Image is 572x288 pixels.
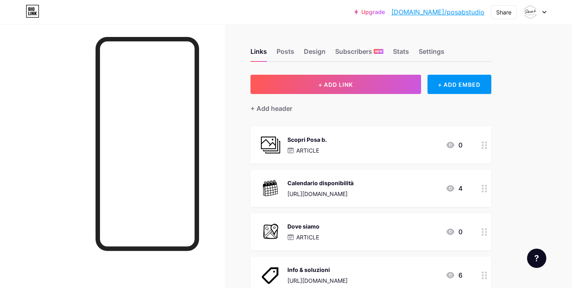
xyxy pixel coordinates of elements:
img: Dove siamo [260,221,281,242]
div: 0 [446,140,462,150]
div: 6 [446,270,462,280]
img: Scopri Posa b. [260,135,281,155]
span: NEW [375,49,383,54]
div: [URL][DOMAIN_NAME] [287,276,348,285]
div: + ADD EMBED [427,75,491,94]
div: Calendario disponibilità [287,179,354,187]
div: 0 [446,227,462,237]
div: Subscribers [335,47,383,61]
a: Upgrade [354,9,385,15]
div: Links [250,47,267,61]
div: [URL][DOMAIN_NAME] [287,190,354,198]
a: [DOMAIN_NAME]/posabstudio [391,7,484,17]
img: posabstudio [523,4,538,20]
div: Scopri Posa b. [287,135,327,144]
img: Info & soluzioni [260,265,281,286]
div: Stats [393,47,409,61]
div: Posts [277,47,294,61]
div: 4 [446,184,462,193]
p: ARTICLE [296,233,319,241]
div: Design [304,47,326,61]
div: Dove siamo [287,222,320,231]
button: + ADD LINK [250,75,421,94]
div: Info & soluzioni [287,266,348,274]
div: Settings [419,47,444,61]
img: Calendario disponibilità [260,178,281,199]
span: + ADD LINK [318,81,353,88]
div: + Add header [250,104,292,113]
p: ARTICLE [296,146,319,155]
div: Share [496,8,511,16]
